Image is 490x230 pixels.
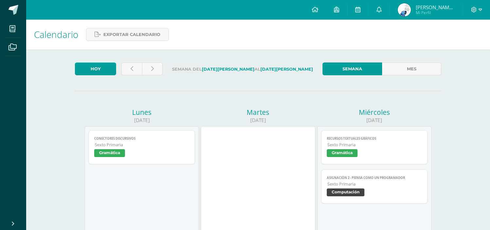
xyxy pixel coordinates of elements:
span: Sexto Primaria [95,142,189,148]
div: [DATE] [85,117,199,124]
a: Asignación 2 - Piensa como un programadorSexto PrimariaComputación [321,169,428,203]
strong: [DATE][PERSON_NAME] [202,67,254,72]
span: Conectores discursivos [94,136,189,141]
span: Mi Perfil [416,10,455,15]
span: Exportar calendario [103,28,160,41]
div: [DATE] [201,117,315,124]
span: Computación [327,188,364,196]
a: Semana [323,62,382,75]
img: 2f3557b5a2cbc9257661ae254945c66b.png [398,3,411,16]
div: Lunes [85,108,199,117]
span: Recursos textuales gráficos [327,136,422,141]
a: Conectores discursivosSexto PrimariaGramática [89,130,195,164]
span: [PERSON_NAME][US_STATE] [416,4,455,10]
span: Sexto Primaria [327,142,422,148]
a: Hoy [75,62,116,75]
span: Gramática [94,149,125,157]
span: Calendario [34,28,78,41]
span: Sexto Primaria [327,181,422,187]
label: Semana del al [168,62,317,76]
a: Recursos textuales gráficosSexto PrimariaGramática [321,130,428,164]
span: Gramática [327,149,358,157]
a: Mes [382,62,441,75]
span: Asignación 2 - Piensa como un programador [327,176,422,180]
a: Exportar calendario [86,28,169,41]
strong: [DATE][PERSON_NAME] [260,67,313,72]
div: Martes [201,108,315,117]
div: Miércoles [317,108,431,117]
div: [DATE] [317,117,431,124]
